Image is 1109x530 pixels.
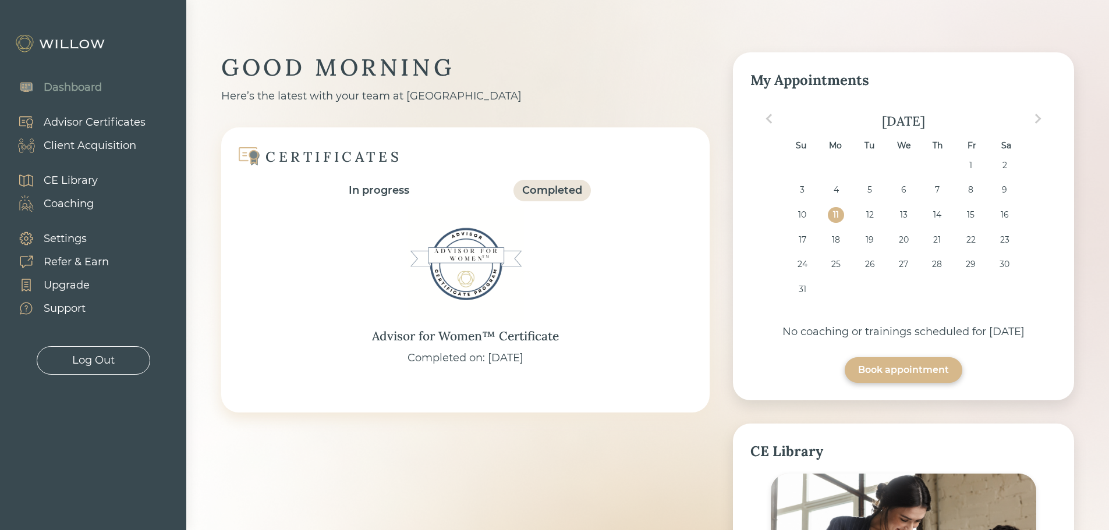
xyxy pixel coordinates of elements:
div: Upgrade [44,278,90,293]
img: Advisor for Women™ Certificate Badge [408,206,524,322]
div: Tu [862,138,877,154]
div: Choose Friday, August 29th, 2025 [963,257,979,272]
a: Refer & Earn [6,250,109,273]
div: My Appointments [750,70,1057,91]
div: Log Out [72,353,115,368]
div: Completed on: [DATE] [408,350,523,366]
div: Choose Monday, August 25th, 2025 [828,257,844,272]
div: Settings [44,231,87,247]
div: CERTIFICATES [265,148,402,166]
div: Choose Wednesday, August 27th, 2025 [895,257,911,272]
div: Choose Tuesday, August 5th, 2025 [862,182,877,198]
div: Completed [522,183,582,198]
a: Dashboard [6,76,102,99]
div: Choose Saturday, August 30th, 2025 [997,257,1012,272]
button: Next Month [1029,109,1047,128]
div: Sa [998,138,1014,154]
div: Advisor for Women™ Certificate [372,327,559,346]
div: Choose Saturday, August 9th, 2025 [997,182,1012,198]
div: Choose Monday, August 18th, 2025 [828,232,844,248]
div: Choose Thursday, August 28th, 2025 [929,257,945,272]
div: Choose Monday, August 11th, 2025 [828,207,844,223]
div: Advisor Certificates [44,115,146,130]
div: Mo [827,138,843,154]
a: Client Acquisition [6,134,146,157]
div: Su [793,138,809,154]
div: CE Library [44,173,98,188]
div: Choose Tuesday, August 12th, 2025 [862,207,877,223]
div: Choose Saturday, August 23rd, 2025 [997,232,1012,248]
div: Choose Sunday, August 3rd, 2025 [795,182,810,198]
div: No coaching or trainings scheduled for [DATE] [750,324,1057,340]
a: Settings [6,227,109,250]
div: Book appointment [858,363,949,377]
a: Upgrade [6,273,109,297]
div: Choose Wednesday, August 13th, 2025 [895,207,911,223]
div: Fr [964,138,980,154]
div: Dashboard [44,80,102,95]
img: Willow [15,34,108,53]
div: Choose Saturday, August 16th, 2025 [997,207,1012,223]
div: month 2025-08 [754,158,1053,307]
div: Client Acquisition [44,138,136,154]
div: We [895,138,911,154]
a: Advisor Certificates [6,111,146,134]
div: Coaching [44,196,94,212]
div: CE Library [750,441,1057,462]
div: Choose Thursday, August 21st, 2025 [929,232,945,248]
button: Previous Month [760,109,778,128]
div: Choose Monday, August 4th, 2025 [828,182,844,198]
div: Refer & Earn [44,254,109,270]
div: Choose Sunday, August 24th, 2025 [795,257,810,272]
div: Choose Tuesday, August 19th, 2025 [862,232,877,248]
div: Choose Sunday, August 31st, 2025 [795,282,810,297]
div: Choose Sunday, August 17th, 2025 [795,232,810,248]
div: Choose Saturday, August 2nd, 2025 [997,158,1012,173]
div: [DATE] [750,113,1057,129]
div: Choose Friday, August 1st, 2025 [963,158,979,173]
div: Choose Thursday, August 14th, 2025 [929,207,945,223]
div: Choose Wednesday, August 20th, 2025 [895,232,911,248]
div: Choose Sunday, August 10th, 2025 [795,207,810,223]
a: CE Library [6,169,98,192]
div: Choose Tuesday, August 26th, 2025 [862,257,877,272]
a: Coaching [6,192,98,215]
div: Choose Friday, August 15th, 2025 [963,207,979,223]
div: Here’s the latest with your team at [GEOGRAPHIC_DATA] [221,88,710,104]
div: In progress [349,183,409,198]
div: GOOD MORNING [221,52,710,83]
div: Choose Friday, August 8th, 2025 [963,182,979,198]
div: Choose Wednesday, August 6th, 2025 [895,182,911,198]
div: Choose Friday, August 22nd, 2025 [963,232,979,248]
div: Support [44,301,86,316]
div: Th [930,138,945,154]
div: Choose Thursday, August 7th, 2025 [929,182,945,198]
